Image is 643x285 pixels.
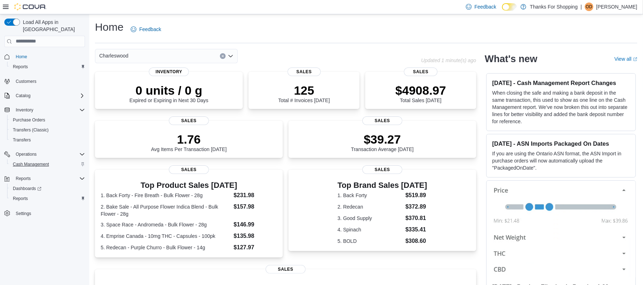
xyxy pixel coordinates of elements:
button: Settings [1,208,88,218]
span: Load All Apps in [GEOGRAPHIC_DATA] [20,19,85,33]
h2: What's new [485,53,537,65]
a: Reports [10,194,31,203]
dt: 3. Good Supply [338,215,403,222]
div: Transaction Average [DATE] [351,132,414,152]
button: Reports [7,62,88,72]
dt: 3. Space Race - Andromeda - Bulk Flower - 28g [101,221,231,228]
div: Avg Items Per Transaction [DATE] [151,132,227,152]
button: Transfers (Classic) [7,125,88,135]
span: Reports [10,194,85,203]
button: Operations [13,150,40,159]
div: O Dixon [585,2,593,11]
span: Inventory [13,106,85,114]
span: Reports [13,196,28,201]
span: Cash Management [10,160,85,169]
a: Home [13,52,30,61]
h3: [DATE] - ASN Imports Packaged On Dates [492,140,630,147]
p: Thanks For Shopping [530,2,578,11]
span: Reports [10,62,85,71]
dd: $135.98 [233,232,277,240]
p: When closing the safe and making a bank deposit in the same transaction, this used to show as one... [492,89,630,125]
p: 0 units / 0 g [130,83,209,97]
span: Sales [169,165,209,174]
dt: 1. Back Forty [338,192,403,199]
h3: Top Brand Sales [DATE] [338,181,427,190]
dt: 5. BOLD [338,237,403,245]
div: Expired or Expiring in Next 30 Days [130,83,209,103]
p: If you are using the Ontario ASN format, the ASN Import in purchase orders will now automatically... [492,150,630,171]
a: Settings [13,209,34,218]
span: Transfers (Classic) [10,126,85,134]
span: Sales [404,67,437,76]
button: Inventory [13,106,36,114]
span: Feedback [139,26,161,33]
a: View allExternal link [614,56,637,62]
a: Cash Management [10,160,52,169]
dt: 4. Emprise Canada - 10mg THC - Capsules - 100pk [101,232,231,240]
h3: Top Product Sales [DATE] [101,181,277,190]
button: Home [1,51,88,62]
span: Transfers [13,137,31,143]
nav: Complex example [4,49,85,237]
span: Sales [169,116,209,125]
span: Feedback [474,3,496,10]
a: Customers [13,77,39,86]
div: Total Sales [DATE] [396,83,446,103]
span: Settings [16,211,31,216]
dt: 2. Redecan [338,203,403,210]
span: Reports [13,174,85,183]
button: Open list of options [228,53,233,59]
dd: $519.89 [406,191,427,200]
span: OD [586,2,592,11]
span: Customers [16,79,36,84]
button: Purchase Orders [7,115,88,125]
button: Inventory [1,105,88,115]
dd: $146.99 [233,220,277,229]
dt: 2. Bake Sale - All Purpose Flower Indica Blend - Bulk Flower - 28g [101,203,231,217]
span: Catalog [13,91,85,100]
dd: $370.81 [406,214,427,222]
span: Settings [13,209,85,217]
button: Transfers [7,135,88,145]
span: Sales [362,165,402,174]
span: Dashboards [13,186,41,191]
a: Dashboards [7,184,88,194]
button: Catalog [1,91,88,101]
span: Reports [16,176,31,181]
dd: $372.89 [406,202,427,211]
a: Purchase Orders [10,116,48,124]
a: Transfers [10,136,34,144]
p: 125 [278,83,330,97]
a: Dashboards [10,184,44,193]
button: Reports [1,174,88,184]
dd: $308.60 [406,237,427,245]
svg: External link [633,57,637,61]
dd: $127.97 [233,243,277,252]
a: Feedback [128,22,164,36]
p: | [581,2,582,11]
dd: $157.98 [233,202,277,211]
h1: Home [95,20,124,34]
p: 1.76 [151,132,227,146]
span: Cash Management [13,161,49,167]
span: Operations [13,150,85,159]
a: Reports [10,62,31,71]
button: Clear input [220,53,226,59]
dd: $231.98 [233,191,277,200]
button: Operations [1,149,88,159]
button: Reports [13,174,34,183]
span: Charleswood [99,51,129,60]
button: Reports [7,194,88,204]
a: Transfers (Classic) [10,126,51,134]
dt: 1. Back Forty - Fire Breath - Bulk Flower - 28g [101,192,231,199]
span: Sales [266,265,306,274]
span: Catalog [16,93,30,99]
span: Reports [13,64,28,70]
p: $39.27 [351,132,414,146]
span: Home [13,52,85,61]
span: Inventory [16,107,33,113]
span: Purchase Orders [10,116,85,124]
img: Cova [14,3,46,10]
span: Transfers (Classic) [13,127,49,133]
input: Dark Mode [502,3,517,11]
